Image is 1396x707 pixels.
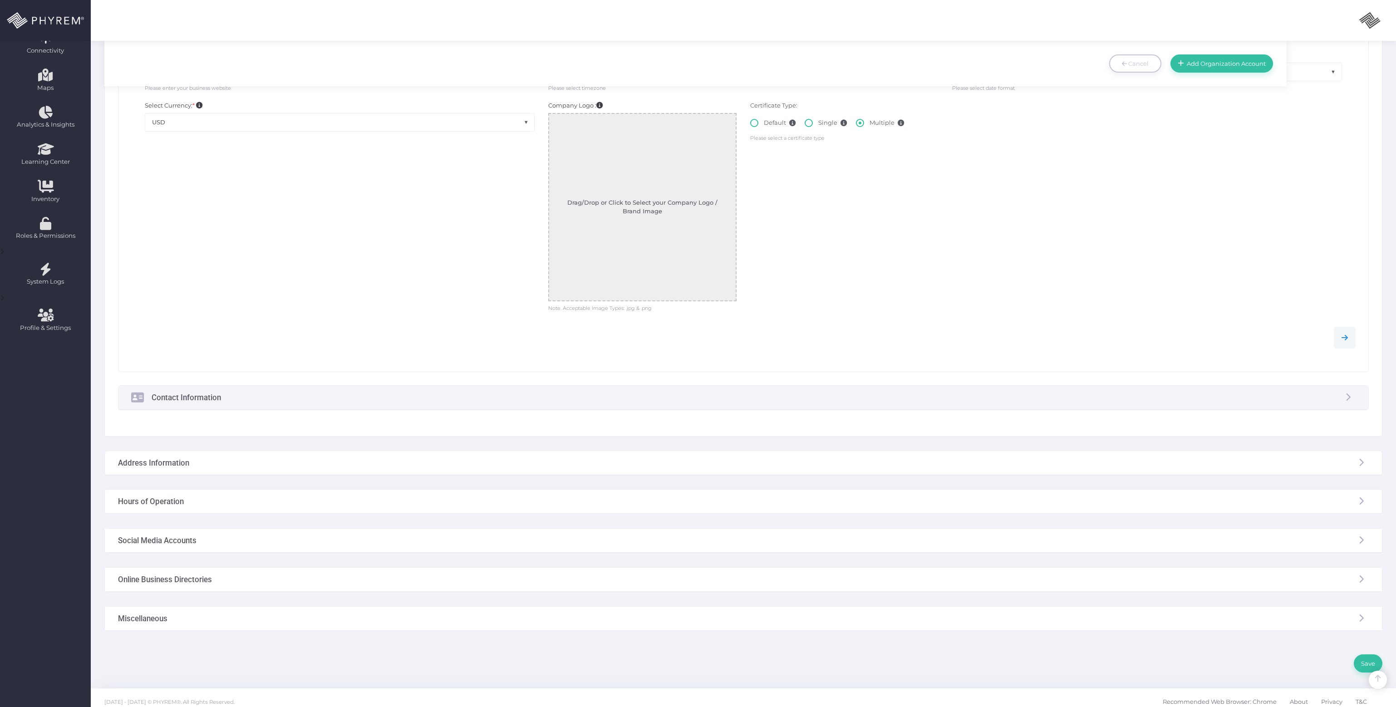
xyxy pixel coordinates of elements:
[118,575,212,584] h3: Online Business Directories
[118,458,189,467] h3: Address Information
[548,101,603,110] label: Company Logo :
[6,120,85,129] span: Analytics & Insights
[750,101,797,110] label: Certificate Type:
[118,614,167,623] h3: Miscellaneous
[6,157,85,167] span: Learning Center
[750,131,825,142] span: Please select a certificate type
[1170,54,1273,73] a: Add Organization Account
[145,113,535,131] span: USD
[1184,60,1266,67] span: Add Organization Account
[548,81,606,92] span: Please select timezone
[145,113,534,131] span: USD
[118,536,197,545] h3: Social Media Accounts
[152,393,221,402] h3: Contact Information
[104,699,235,705] span: [DATE] - [DATE] © PHYREM®. All Rights Reserved.
[856,118,904,134] label: Multiple
[1354,654,1382,673] a: Save
[6,277,85,286] span: System Logs
[952,81,1015,92] span: Please select date format
[6,195,85,204] span: Inventory
[20,324,71,333] span: Profile & Settings
[1128,60,1149,67] span: Cancel
[145,101,202,110] label: Select Currency:
[37,83,54,93] span: Maps
[805,118,847,134] label: Single
[548,301,652,312] span: Note. Acceptable Image Types: .jpg & .png
[118,497,184,506] h3: Hours of Operation
[1361,660,1375,667] span: Save
[750,118,796,134] label: Default
[6,46,85,55] span: Connectivity
[145,81,231,92] span: Please enter your business website
[6,231,85,241] span: Roles & Permissions
[1109,54,1161,73] a: Cancel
